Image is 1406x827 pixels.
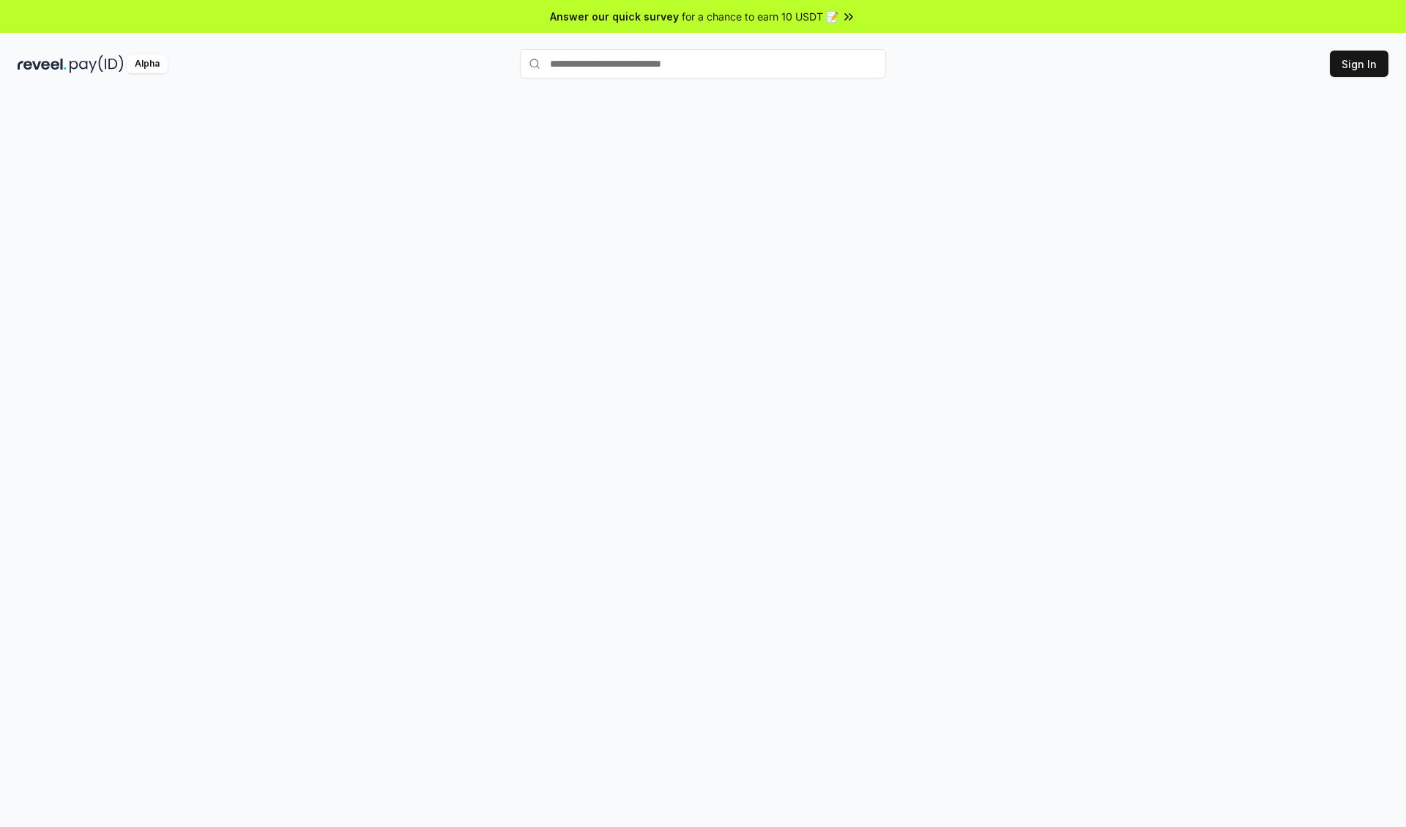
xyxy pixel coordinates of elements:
img: pay_id [70,55,124,73]
span: for a chance to earn 10 USDT 📝 [682,9,838,24]
div: Alpha [127,55,168,73]
span: Answer our quick survey [550,9,679,24]
button: Sign In [1330,51,1388,77]
img: reveel_dark [18,55,67,73]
